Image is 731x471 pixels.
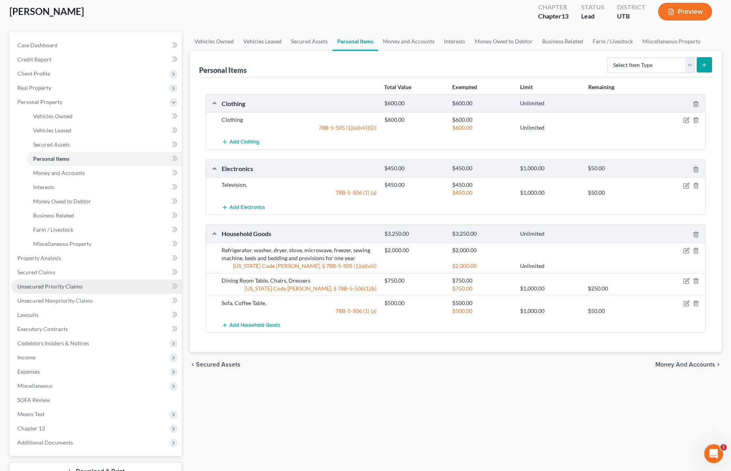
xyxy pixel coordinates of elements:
span: Personal Items [33,155,69,162]
div: $2,000.00 [380,246,448,254]
div: Chapter [538,12,569,21]
a: Interests [27,180,182,194]
iframe: Intercom live chat [704,444,723,463]
a: Business Related [537,32,588,51]
div: Clothing [218,99,380,108]
div: Unlimited [516,124,584,132]
i: chevron_right [715,361,722,368]
a: Unsecured Nonpriority Claims [11,294,182,308]
i: chevron_left [190,361,196,368]
div: Sofa, Coffee Table, [218,299,380,307]
strong: Remaining [588,84,614,90]
div: UTB [617,12,645,21]
div: $1,000.00 [516,165,584,172]
a: Farm / Livestock [588,32,638,51]
div: Chapter [538,3,569,12]
div: [US_STATE] Code [PERSON_NAME]. § 78B-5-506(1)(b) [218,285,380,292]
div: 78B-5-506 (1) (a) [218,307,380,315]
span: SOFA Review [17,397,50,403]
div: District [617,3,645,12]
a: Money and Accounts [378,32,439,51]
span: Case Dashboard [17,42,58,48]
strong: Limit [520,84,533,90]
button: Add Electronics [222,200,265,214]
div: $3,250.00 [448,230,516,238]
span: Miscellaneous Property [33,240,91,247]
span: 13 [561,12,569,20]
div: $500.00 [380,299,448,307]
span: Lawsuits [17,311,39,318]
a: Executory Contracts [11,322,182,336]
div: $450.00 [380,181,448,189]
div: 78B-5-505 (1)(a)(viii)(D) [218,124,380,132]
a: Secured Claims [11,265,182,279]
div: Status [581,3,604,12]
a: Interests [439,32,470,51]
a: Business Related [27,209,182,223]
span: Property Analysis [17,255,61,261]
span: Miscellaneous [17,382,52,389]
a: Secured Assets [286,32,332,51]
span: 1 [720,444,727,451]
a: Property Analysis [11,251,182,265]
div: Household Goods [218,229,380,238]
div: $450.00 [448,181,516,189]
button: Preview [658,3,712,20]
span: Unsecured Priority Claims [17,283,82,290]
span: Real Property [17,84,51,91]
div: $450.00 [448,189,516,197]
strong: Exempted [452,84,477,90]
span: Add Clothing [229,139,259,145]
span: Personal Property [17,99,62,105]
div: $600.00 [448,124,516,132]
span: Money and Accounts [33,169,85,176]
a: Vehicles Owned [27,109,182,123]
div: $450.00 [448,165,516,172]
span: Money and Accounts [655,361,715,368]
span: Add Electronics [229,204,265,210]
a: Unsecured Priority Claims [11,279,182,294]
div: $50.00 [584,189,652,197]
div: $2,000.00 [448,262,516,270]
div: $500.00 [448,307,516,315]
a: Secured Assets [27,138,182,152]
div: $1,000.00 [516,307,584,315]
a: Vehicles Leased [239,32,286,51]
a: Credit Report [11,52,182,67]
div: $600.00 [448,100,516,107]
span: Client Profile [17,70,50,77]
a: Vehicles Owned [190,32,239,51]
span: Secured Claims [17,269,55,276]
div: 78B-5-506 (1) (a) [218,189,380,197]
div: $600.00 [448,116,516,124]
a: Personal Items [332,32,378,51]
a: Miscellaneous Property [27,237,182,251]
div: Unlimited [516,230,584,238]
span: Vehicles Leased [33,127,71,134]
span: Chapter 13 [17,425,45,432]
span: Credit Report [17,56,51,63]
span: Codebtors Insiders & Notices [17,340,89,346]
span: Interests [33,184,54,190]
div: $3,250.00 [380,230,448,238]
button: Money and Accounts chevron_right [655,361,722,368]
div: Refrigerator, washer, dryer, stove, microwave, freezer, sewing machine, beds and bedding and prov... [218,246,380,262]
div: Television, [218,181,380,189]
a: Farm / Livestock [27,223,182,237]
a: Lawsuits [11,308,182,322]
span: Income [17,354,35,361]
a: Money Owed to Debtor [470,32,537,51]
div: $750.00 [448,285,516,292]
div: Dining Room Table, Chairs, Dressers [218,277,380,285]
div: $1,000.00 [516,189,584,197]
button: Add Clothing [222,135,259,149]
span: Expenses [17,368,40,375]
a: SOFA Review [11,393,182,407]
span: Unsecured Nonpriority Claims [17,297,93,304]
a: Case Dashboard [11,38,182,52]
div: $250.00 [584,285,652,292]
button: Add Household Goods [222,318,280,333]
span: Secured Assets [33,141,70,148]
span: Additional Documents [17,439,73,446]
div: $450.00 [380,165,448,172]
